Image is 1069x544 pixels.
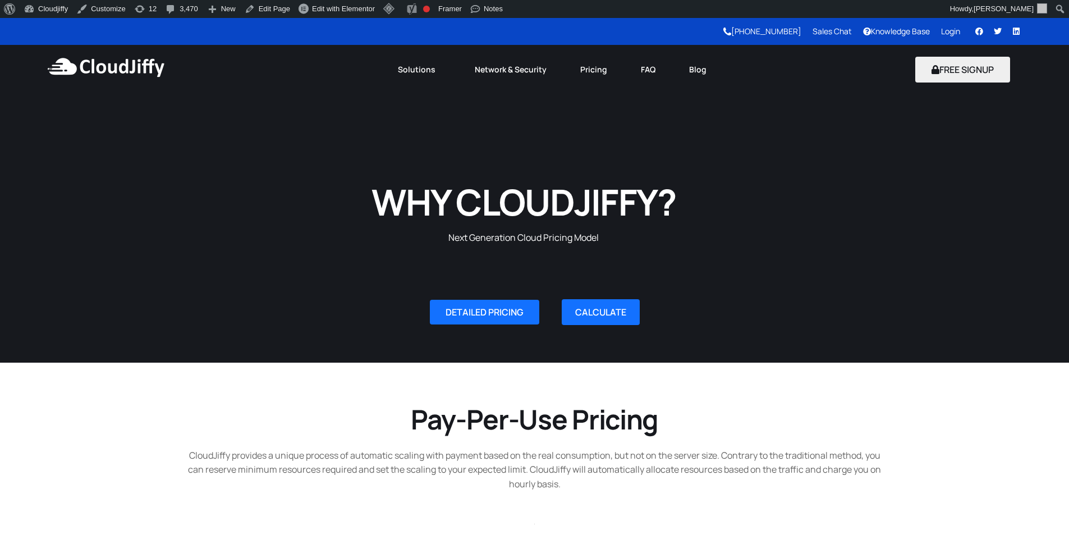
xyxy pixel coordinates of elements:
a: FREE SIGNUP [915,63,1010,76]
p: Next Generation Cloud Pricing Model [262,231,786,245]
p: CloudJiffy provides a unique process of automatic scaling with payment based on the real consumpt... [181,449,888,492]
a: Pricing [563,57,624,82]
a: DETAILED PRICING [430,300,539,324]
button: FREE SIGNUP [915,57,1010,83]
a: [PHONE_NUMBER] [723,26,801,36]
a: FAQ [624,57,672,82]
a: Knowledge Base [863,26,930,36]
a: Login [941,26,960,36]
h2: Pay-Per-Use Pricing [181,402,888,437]
span: [PERSON_NAME] [974,4,1034,13]
a: Sales Chat [813,26,852,36]
a: Solutions [381,57,458,82]
a: CALCULATE [562,299,640,325]
span: Edit with Elementor [312,4,375,13]
a: Blog [672,57,723,82]
a: Network & Security [458,57,563,82]
div: Focus keyphrase not set [423,6,430,12]
span: DETAILED PRICING [446,308,524,317]
h1: WHY CLOUDJIFFY? [262,179,786,225]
